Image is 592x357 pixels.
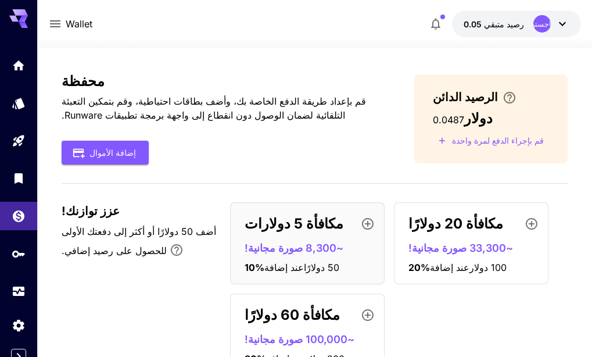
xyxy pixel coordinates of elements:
button: قم بإجراء دفعة لمرة واحدة غير متكررة [433,131,549,149]
font: محفظة [62,73,105,90]
font: مكافأة 5 دولارات [245,215,343,232]
font: % [255,262,264,273]
div: ملعب [12,134,26,148]
font: ~100,000 صورة مجانية! [245,333,354,345]
font: الرصيد الدائن [433,90,498,104]
font: 100 دولار [469,262,507,273]
button: تُطبق المكافأة فقط على دفعتك الأولى، بما يصل إلى 30% على أول 1000 دولار. [165,238,188,262]
nav: فتات الخبز [66,17,92,31]
font: مكافأة 60 دولارًا [245,306,340,323]
div: بيت [12,58,26,73]
font: دولار [464,110,493,127]
font: ~33,300 صورة مجانية! [408,242,513,254]
font: 50 دولارًا [304,262,339,273]
font: ماجستير [529,19,555,28]
font: إضافة الأموال [89,148,136,158]
div: 0.0487 دولارًا [464,18,524,30]
font: 10 [245,262,255,273]
div: محفظة [12,209,26,223]
font: عند إضافة [430,262,469,273]
div: مكتبة [12,171,26,185]
div: مفاتيح API [12,247,26,261]
font: عزز توازنك! [62,204,120,218]
font: عند إضافة [264,262,304,273]
font: مكافأة 20 دولارًا [408,215,503,232]
font: قم بإعداد طريقة الدفع الخاصة بك، وأضف بطاقات احتياطية، وقم بتمكين التعبئة التلقائية لضمان الوصول ... [62,95,366,121]
font: أضف 50 دولارًا أو أكثر إلى دفعتك الأولى للحصول على رصيد إضافي. [62,226,216,256]
button: 0.0487 دولارًاماجستير [452,10,581,37]
font: 0.0487 [433,114,464,126]
font: قم بإجراء الدفع لمرة واحدة [452,135,544,145]
div: إعدادات [12,318,26,333]
button: أدخل بيانات بطاقتك واختر قيمة شحن تلقائي لتجنب انقطاع الخدمة. سيتم شحن حسابك تلقائيًا عند وصول رص... [498,91,521,105]
div: الاستخدام [12,284,26,299]
div: نماذج [12,96,26,110]
font: ~8,300 صورة مجانية! [245,242,343,254]
font: 0.05 [464,19,482,29]
font: % [421,262,430,273]
font: رصيد متبقي [484,19,524,29]
button: إضافة الأموال [62,141,149,165]
a: Wallet [66,17,92,31]
font: 20 [408,262,421,273]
